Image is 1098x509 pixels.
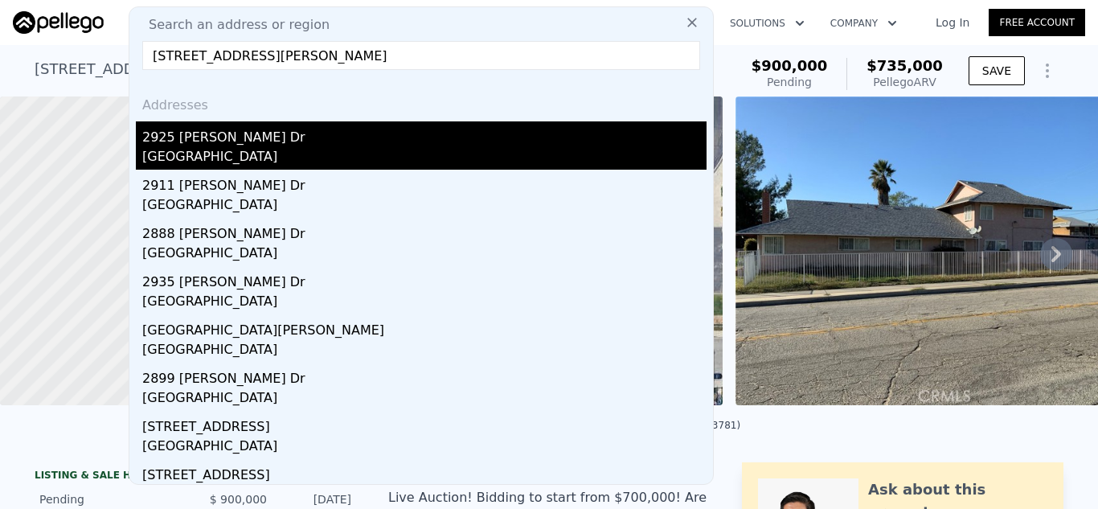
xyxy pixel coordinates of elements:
div: [STREET_ADDRESS] [142,459,707,485]
span: Search an address or region [136,15,330,35]
span: $735,000 [867,57,943,74]
div: [STREET_ADDRESS] , [GEOGRAPHIC_DATA] , CA 92404 [35,58,420,80]
span: $ 900,000 [210,493,267,506]
div: 2935 [PERSON_NAME] Dr [142,266,707,292]
div: [GEOGRAPHIC_DATA] [142,147,707,170]
div: LISTING & SALE HISTORY [35,469,356,485]
div: Pending [752,74,828,90]
button: Company [817,9,910,38]
img: Pellego [13,11,104,34]
a: Log In [916,14,989,31]
span: $900,000 [752,57,828,74]
button: Solutions [717,9,817,38]
div: Pending [39,491,182,507]
div: Pellego ARV [867,74,943,90]
input: Enter an address, city, region, neighborhood or zip code [142,41,700,70]
div: [GEOGRAPHIC_DATA] [142,244,707,266]
button: Show Options [1031,55,1063,87]
div: 2925 [PERSON_NAME] Dr [142,121,707,147]
a: Free Account [989,9,1085,36]
div: 2888 [PERSON_NAME] Dr [142,218,707,244]
div: 2911 [PERSON_NAME] Dr [142,170,707,195]
div: [STREET_ADDRESS] [142,411,707,437]
button: SAVE [969,56,1025,85]
div: [GEOGRAPHIC_DATA] [142,195,707,218]
div: Addresses [136,83,707,121]
div: [DATE] [280,491,351,507]
div: [GEOGRAPHIC_DATA] [142,388,707,411]
div: [GEOGRAPHIC_DATA] [142,340,707,363]
div: 2899 [PERSON_NAME] Dr [142,363,707,388]
div: [GEOGRAPHIC_DATA] [142,292,707,314]
div: [GEOGRAPHIC_DATA][PERSON_NAME] [142,314,707,340]
div: [GEOGRAPHIC_DATA] [142,437,707,459]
